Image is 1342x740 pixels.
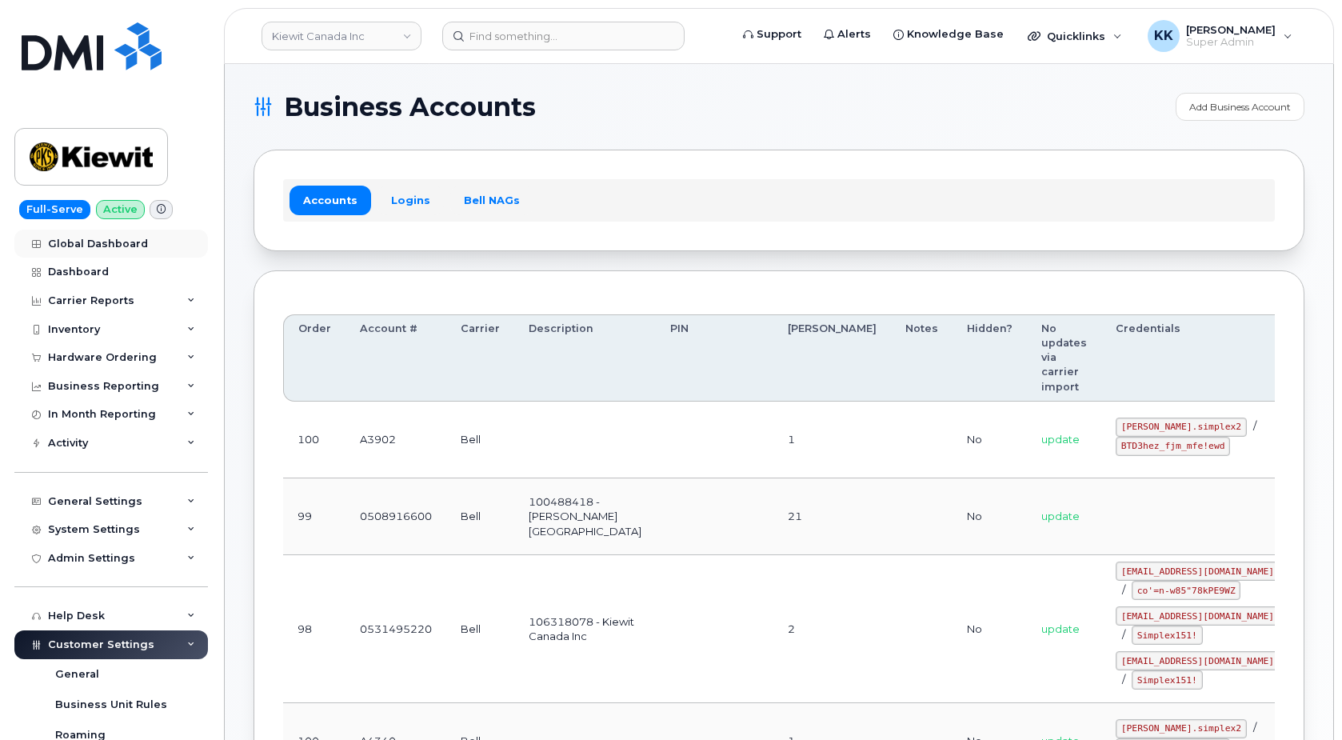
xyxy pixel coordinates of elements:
[773,555,891,703] td: 2
[953,555,1027,703] td: No
[1101,314,1294,402] th: Credentials
[446,314,514,402] th: Carrier
[345,478,446,555] td: 0508916600
[953,402,1027,478] td: No
[283,402,345,478] td: 100
[1253,419,1256,432] span: /
[284,95,536,119] span: Business Accounts
[1116,437,1230,456] code: BTD3hez_fjm_mfe!ewd
[1122,628,1125,641] span: /
[514,555,656,703] td: 106318078 - Kiewit Canada Inc
[773,402,891,478] td: 1
[1027,314,1101,402] th: No updates via carrier import
[1041,433,1080,446] span: update
[345,402,446,478] td: A3902
[891,314,953,402] th: Notes
[446,402,514,478] td: Bell
[1116,418,1247,437] code: [PERSON_NAME].simplex2
[345,555,446,703] td: 0531495220
[1041,622,1080,635] span: update
[656,314,773,402] th: PIN
[345,314,446,402] th: Account #
[953,314,1027,402] th: Hidden?
[283,314,345,402] th: Order
[450,186,533,214] a: Bell NAGs
[1122,583,1125,596] span: /
[1116,651,1280,670] code: [EMAIL_ADDRESS][DOMAIN_NAME]
[1116,562,1280,581] code: [EMAIL_ADDRESS][DOMAIN_NAME]
[1116,606,1280,626] code: [EMAIL_ADDRESS][DOMAIN_NAME]
[773,314,891,402] th: [PERSON_NAME]
[1253,721,1256,734] span: /
[1132,670,1203,690] code: Simplex151!
[1122,673,1125,686] span: /
[1116,719,1247,738] code: [PERSON_NAME].simplex2
[283,555,345,703] td: 98
[1272,670,1330,728] iframe: Messenger Launcher
[773,478,891,555] td: 21
[1132,626,1203,645] code: Simplex151!
[514,314,656,402] th: Description
[514,478,656,555] td: 100488418 - [PERSON_NAME] [GEOGRAPHIC_DATA]
[953,478,1027,555] td: No
[1132,581,1240,600] code: co'=n-w85"78kPE9WZ
[1041,510,1080,522] span: update
[1176,93,1304,121] a: Add Business Account
[446,555,514,703] td: Bell
[283,478,345,555] td: 99
[377,186,444,214] a: Logins
[290,186,371,214] a: Accounts
[446,478,514,555] td: Bell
